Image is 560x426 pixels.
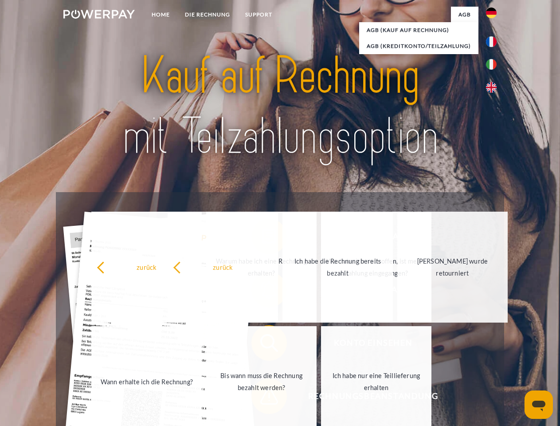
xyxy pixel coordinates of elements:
[486,82,497,93] img: en
[97,261,196,273] div: zurück
[288,255,388,279] div: Ich habe die Rechnung bereits bezahlt
[359,38,478,54] a: AGB (Kreditkonto/Teilzahlung)
[238,7,280,23] a: SUPPORT
[403,255,502,279] div: [PERSON_NAME] wurde retourniert
[144,7,177,23] a: Home
[525,390,553,419] iframe: Schaltfläche zum Öffnen des Messaging-Fensters
[97,375,196,387] div: Wann erhalte ich die Rechnung?
[326,370,426,394] div: Ich habe nur eine Teillieferung erhalten
[63,10,135,19] img: logo-powerpay-white.svg
[486,36,497,47] img: fr
[177,7,238,23] a: DIE RECHNUNG
[173,261,273,273] div: zurück
[486,8,497,18] img: de
[486,59,497,70] img: it
[451,7,478,23] a: agb
[359,22,478,38] a: AGB (Kauf auf Rechnung)
[85,43,475,170] img: title-powerpay_de.svg
[211,370,311,394] div: Bis wann muss die Rechnung bezahlt werden?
